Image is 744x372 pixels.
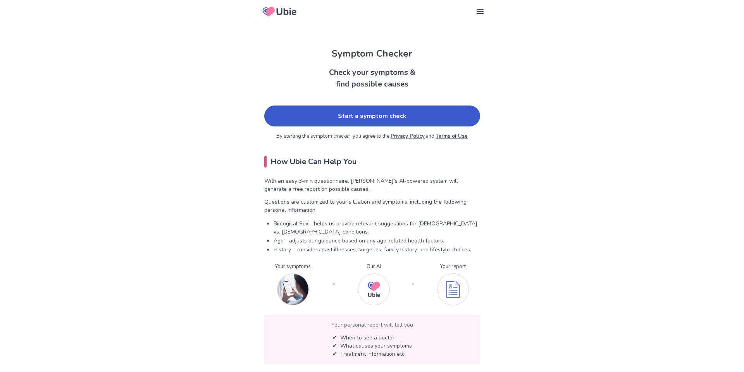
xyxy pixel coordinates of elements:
a: Terms of Use [436,133,468,140]
p: Our AI [358,263,390,271]
p: ✔︎ What causes your symptoms [332,342,412,350]
h1: Symptom Checker [255,47,489,61]
p: Your personal report will tell you [270,321,474,329]
p: Questions are customized to your situation and symptoms, including the following personal informa... [264,198,480,214]
p: By starting the symptom checker, you agree to the and [264,133,480,140]
a: Privacy Policy [391,133,425,140]
p: ✔ When to see a doctor [332,334,412,342]
img: Our AI checks your symptoms [358,273,390,305]
img: Input your symptoms [277,273,309,305]
p: ✔︎ Treatment information etc. [332,350,412,358]
p: Your report [437,263,469,271]
h2: How Ubie Can Help You [264,156,480,168]
p: History - considers past illnesses, surgeries, family history, and lifestyle choices. [274,246,480,254]
img: You get your personalized report [437,273,469,305]
a: Start a symptom check [264,106,480,126]
h2: Check your symptoms & find possible causes [255,67,489,90]
p: Age - adjusts our guidance based on any age-related health factors. [274,237,480,245]
p: With an easy 3-min questionnaire, [PERSON_NAME]'s AI-powered system will generate a free report o... [264,177,480,193]
p: Biological Sex - helps us provide relevant suggestions for [DEMOGRAPHIC_DATA] vs. [DEMOGRAPHIC_DA... [274,220,480,236]
p: Your symptoms [275,263,311,271]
